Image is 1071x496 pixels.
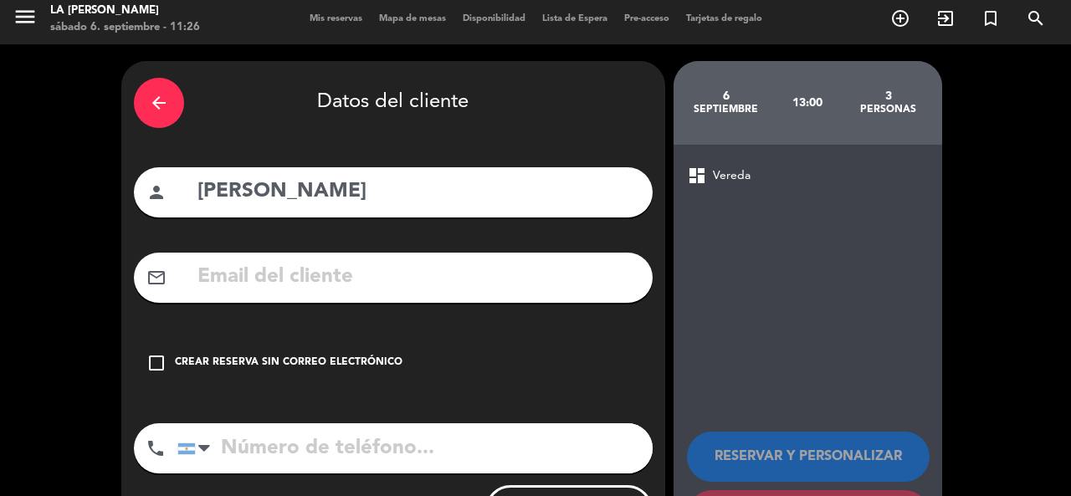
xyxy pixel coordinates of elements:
i: add_circle_outline [890,8,910,28]
div: 6 [686,89,767,103]
div: Argentina: +54 [178,424,217,473]
i: person [146,182,167,202]
i: phone [146,438,166,458]
div: 3 [848,89,929,103]
i: check_box_outline_blank [146,353,167,373]
input: Número de teléfono... [177,423,653,473]
div: Datos del cliente [134,74,653,132]
i: mail_outline [146,268,167,288]
span: Vereda [713,166,751,186]
input: Nombre del cliente [196,175,640,209]
div: Crear reserva sin correo electrónico [175,355,402,371]
button: RESERVAR Y PERSONALIZAR [687,432,930,482]
i: menu [13,4,38,29]
span: dashboard [687,166,707,186]
span: Mis reservas [301,14,371,23]
input: Email del cliente [196,260,640,294]
i: exit_to_app [935,8,956,28]
div: septiembre [686,103,767,116]
div: sábado 6. septiembre - 11:26 [50,19,200,36]
span: Pre-acceso [616,14,678,23]
div: La [PERSON_NAME] [50,3,200,19]
span: Disponibilidad [454,14,534,23]
div: 13:00 [766,74,848,132]
div: personas [848,103,929,116]
button: menu [13,4,38,35]
span: Tarjetas de regalo [678,14,771,23]
span: Lista de Espera [534,14,616,23]
i: search [1026,8,1046,28]
span: Mapa de mesas [371,14,454,23]
i: turned_in_not [981,8,1001,28]
i: arrow_back [149,93,169,113]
